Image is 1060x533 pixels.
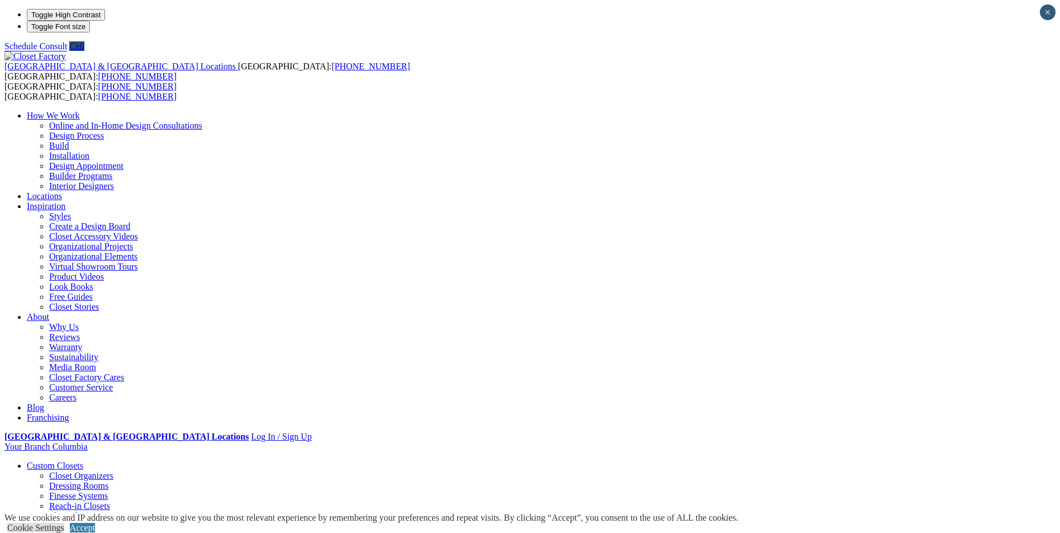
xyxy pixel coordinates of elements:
[49,491,108,501] a: Finesse Systems
[49,232,138,241] a: Closet Accessory Videos
[49,121,202,130] a: Online and In-Home Design Consultations
[49,393,77,402] a: Careers
[49,252,137,261] a: Organizational Elements
[49,342,82,352] a: Warranty
[49,211,71,221] a: Styles
[251,432,311,441] a: Log In / Sign Up
[49,161,123,171] a: Design Appointment
[1040,4,1056,20] button: Close
[49,181,114,191] a: Interior Designers
[27,461,83,470] a: Custom Closets
[49,322,79,332] a: Why Us
[31,22,85,31] span: Toggle Font size
[49,221,130,231] a: Create a Design Board
[4,442,88,451] a: Your Branch Columbia
[27,403,44,412] a: Blog
[49,372,124,382] a: Closet Factory Cares
[49,471,113,480] a: Closet Organizers
[27,201,65,211] a: Inspiration
[49,383,113,392] a: Customer Service
[49,262,138,271] a: Virtual Showroom Tours
[4,432,249,441] a: [GEOGRAPHIC_DATA] & [GEOGRAPHIC_DATA] Locations
[27,111,80,120] a: How We Work
[70,523,95,532] a: Accept
[49,352,98,362] a: Sustainability
[49,362,96,372] a: Media Room
[4,442,50,451] span: Your Branch
[27,9,105,21] button: Toggle High Contrast
[49,171,112,181] a: Builder Programs
[27,191,62,201] a: Locations
[49,511,96,521] a: Shoe Closets
[31,11,101,19] span: Toggle High Contrast
[331,62,410,71] a: [PHONE_NUMBER]
[49,141,69,150] a: Build
[49,151,89,161] a: Installation
[98,82,177,91] a: [PHONE_NUMBER]
[4,82,177,101] span: [GEOGRAPHIC_DATA]: [GEOGRAPHIC_DATA]:
[98,92,177,101] a: [PHONE_NUMBER]
[52,442,87,451] span: Columbia
[4,62,236,71] span: [GEOGRAPHIC_DATA] & [GEOGRAPHIC_DATA] Locations
[4,41,67,51] a: Schedule Consult
[49,481,108,490] a: Dressing Rooms
[49,272,104,281] a: Product Videos
[4,62,410,81] span: [GEOGRAPHIC_DATA]: [GEOGRAPHIC_DATA]:
[4,513,738,523] div: We use cookies and IP address on our website to give you the most relevant experience by remember...
[27,413,69,422] a: Franchising
[4,62,238,71] a: [GEOGRAPHIC_DATA] & [GEOGRAPHIC_DATA] Locations
[49,131,104,140] a: Design Process
[49,332,80,342] a: Reviews
[7,523,64,532] a: Cookie Settings
[27,21,90,32] button: Toggle Font size
[49,501,110,511] a: Reach-in Closets
[49,242,133,251] a: Organizational Projects
[98,72,177,81] a: [PHONE_NUMBER]
[69,41,84,51] a: Call
[27,312,49,322] a: About
[49,292,93,301] a: Free Guides
[49,282,93,291] a: Look Books
[4,51,66,62] img: Closet Factory
[49,302,99,312] a: Closet Stories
